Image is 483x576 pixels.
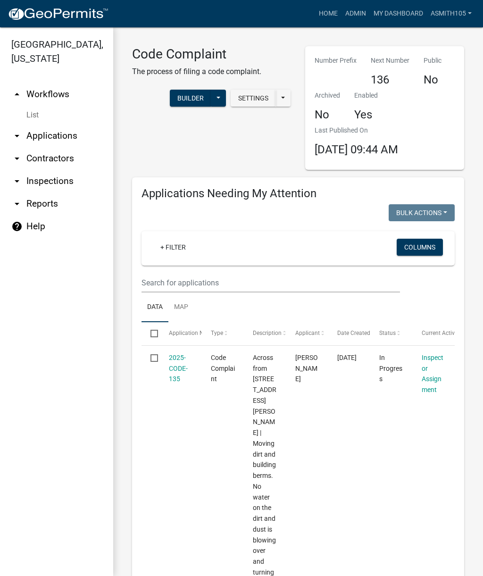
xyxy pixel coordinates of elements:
[337,330,370,336] span: Date Created
[328,322,370,345] datatable-header-cell: Date Created
[379,354,402,383] span: In Progress
[142,292,168,323] a: Data
[354,91,378,100] p: Enabled
[202,322,244,345] datatable-header-cell: Type
[159,322,201,345] datatable-header-cell: Application Number
[315,56,357,66] p: Number Prefix
[11,89,23,100] i: arrow_drop_up
[142,187,455,200] h4: Applications Needing My Attention
[337,354,357,361] span: 09/04/2025
[11,175,23,187] i: arrow_drop_down
[397,239,443,256] button: Columns
[413,322,455,345] datatable-header-cell: Current Activity
[11,153,23,164] i: arrow_drop_down
[315,108,340,122] h4: No
[170,90,211,107] button: Builder
[295,354,318,383] span: Stephanie Morris
[253,330,282,336] span: Description
[231,90,276,107] button: Settings
[427,5,475,23] a: asmith105
[422,330,461,336] span: Current Activity
[424,73,441,87] h4: No
[370,322,412,345] datatable-header-cell: Status
[315,5,341,23] a: Home
[211,354,235,383] span: Code Complaint
[370,5,427,23] a: My Dashboard
[341,5,370,23] a: Admin
[11,130,23,142] i: arrow_drop_down
[168,292,194,323] a: Map
[169,354,188,383] a: 2025-CODE-135
[11,198,23,209] i: arrow_drop_down
[424,56,441,66] p: Public
[315,125,398,135] p: Last Published On
[295,330,320,336] span: Applicant
[371,73,409,87] h4: 136
[132,46,261,62] h3: Code Complaint
[169,330,220,336] span: Application Number
[371,56,409,66] p: Next Number
[132,66,261,77] p: The process of filing a code complaint.
[153,239,193,256] a: + Filter
[379,330,396,336] span: Status
[315,143,398,156] span: [DATE] 09:44 AM
[422,354,443,393] a: Inspector Assignment
[286,322,328,345] datatable-header-cell: Applicant
[354,108,378,122] h4: Yes
[244,322,286,345] datatable-header-cell: Description
[142,322,159,345] datatable-header-cell: Select
[11,221,23,232] i: help
[389,204,455,221] button: Bulk Actions
[211,330,223,336] span: Type
[142,273,400,292] input: Search for applications
[315,91,340,100] p: Archived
